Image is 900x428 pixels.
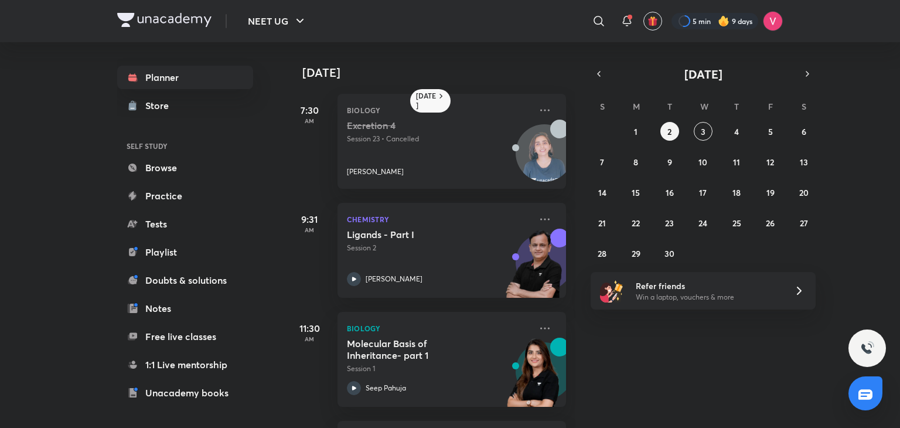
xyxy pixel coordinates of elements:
[667,101,672,112] abbr: Tuesday
[795,122,813,141] button: September 6, 2025
[632,187,640,198] abbr: September 15, 2025
[761,122,780,141] button: September 5, 2025
[647,16,658,26] img: avatar
[799,187,809,198] abbr: September 20, 2025
[795,152,813,171] button: September 13, 2025
[117,94,253,117] a: Store
[664,248,674,259] abbr: September 30, 2025
[768,101,773,112] abbr: Friday
[667,157,672,168] abbr: September 9, 2025
[117,240,253,264] a: Playlist
[701,126,705,137] abbr: September 3, 2025
[698,157,707,168] abbr: September 10, 2025
[626,213,645,232] button: September 22, 2025
[598,218,606,229] abbr: September 21, 2025
[734,101,739,112] abbr: Thursday
[117,269,253,292] a: Doubts & solutions
[286,103,333,117] h5: 7:30
[286,212,333,226] h5: 9:31
[632,248,640,259] abbr: September 29, 2025
[634,126,637,137] abbr: September 1, 2025
[607,66,799,82] button: [DATE]
[734,126,739,137] abbr: September 4, 2025
[117,212,253,236] a: Tests
[660,244,679,263] button: September 30, 2025
[633,101,640,112] abbr: Monday
[117,136,253,156] h6: SELF STUDY
[593,244,612,263] button: September 28, 2025
[502,338,566,419] img: unacademy
[694,213,712,232] button: September 24, 2025
[366,274,422,284] p: [PERSON_NAME]
[768,126,773,137] abbr: September 5, 2025
[802,126,806,137] abbr: September 6, 2025
[766,218,775,229] abbr: September 26, 2025
[766,187,775,198] abbr: September 19, 2025
[516,131,572,187] img: Avatar
[626,122,645,141] button: September 1, 2025
[684,66,722,82] span: [DATE]
[117,156,253,179] a: Browse
[727,213,746,232] button: September 25, 2025
[761,183,780,202] button: September 19, 2025
[795,213,813,232] button: September 27, 2025
[800,218,808,229] abbr: September 27, 2025
[241,9,314,33] button: NEET UG
[347,103,531,117] p: Biology
[800,157,808,168] abbr: September 13, 2025
[699,187,707,198] abbr: September 17, 2025
[633,157,638,168] abbr: September 8, 2025
[347,120,493,131] h5: Excretion 4
[600,157,604,168] abbr: September 7, 2025
[347,338,493,361] h5: Molecular Basis of Inheritance- part 1
[727,152,746,171] button: September 11, 2025
[598,248,606,259] abbr: September 28, 2025
[117,184,253,208] a: Practice
[636,280,780,292] h6: Refer friends
[665,218,674,229] abbr: September 23, 2025
[286,226,333,233] p: AM
[727,183,746,202] button: September 18, 2025
[667,126,671,137] abbr: September 2, 2025
[626,244,645,263] button: September 29, 2025
[660,213,679,232] button: September 23, 2025
[347,364,531,374] p: Session 1
[733,157,740,168] abbr: September 11, 2025
[636,292,780,303] p: Win a laptop, vouchers & more
[600,101,605,112] abbr: Sunday
[286,335,333,342] p: AM
[347,167,404,177] p: [PERSON_NAME]
[666,187,674,198] abbr: September 16, 2025
[626,183,645,202] button: September 15, 2025
[302,66,578,80] h4: [DATE]
[593,183,612,202] button: September 14, 2025
[117,66,253,89] a: Planner
[660,183,679,202] button: September 16, 2025
[732,218,741,229] abbr: September 25, 2025
[366,383,406,393] p: Seep Pahuja
[347,212,531,226] p: Chemistry
[593,213,612,232] button: September 21, 2025
[802,101,806,112] abbr: Saturday
[117,297,253,320] a: Notes
[643,12,662,30] button: avatar
[416,91,437,110] h6: [DATE]
[502,229,566,310] img: unacademy
[286,117,333,124] p: AM
[795,183,813,202] button: September 20, 2025
[286,321,333,335] h5: 11:30
[347,321,531,335] p: Biology
[860,341,874,355] img: ttu
[117,325,253,348] a: Free live classes
[766,157,774,168] abbr: September 12, 2025
[718,15,729,27] img: streak
[698,218,707,229] abbr: September 24, 2025
[347,134,531,144] p: Session 23 • Cancelled
[761,152,780,171] button: September 12, 2025
[727,122,746,141] button: September 4, 2025
[117,13,212,30] a: Company Logo
[694,122,712,141] button: September 3, 2025
[347,243,531,253] p: Session 2
[632,218,640,229] abbr: September 22, 2025
[694,183,712,202] button: September 17, 2025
